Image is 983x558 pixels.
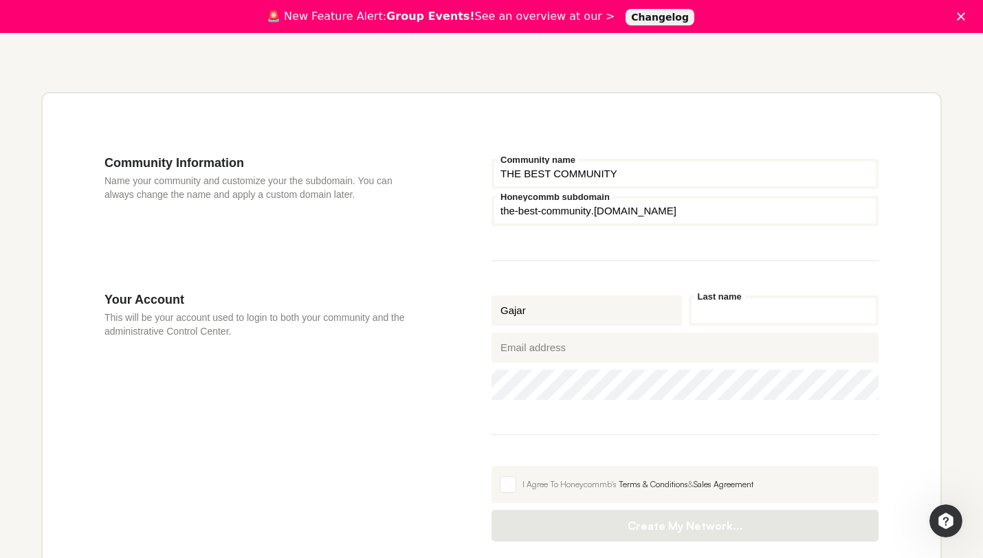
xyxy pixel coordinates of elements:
div: 🚨 New Feature Alert: See an overview at our > [267,10,615,23]
div: Close [957,12,971,21]
div: I Agree To Honeycommb's & [522,478,870,491]
input: your-subdomain.honeycommb.com [491,196,879,226]
h3: Your Account [104,292,409,307]
p: Name your community and customize your the subdomain. You can always change the name and apply a ... [104,174,409,201]
span: Create My Network... [505,519,865,533]
input: First name [491,295,682,326]
button: Create My Network... [491,510,879,542]
a: Sales Agreement [694,479,753,489]
iframe: Intercom live chat [929,504,962,537]
p: This will be your account used to login to both your community and the administrative Control Cen... [104,311,409,338]
label: Honeycommb subdomain [497,192,613,201]
label: Last name [694,292,745,301]
input: Community name [491,159,879,189]
b: Group Events! [386,10,475,23]
input: Last name [689,295,879,326]
h3: Community Information [104,155,409,170]
label: Community name [497,155,579,164]
a: Changelog [626,9,694,25]
a: Terms & Conditions [619,479,688,489]
input: Email address [491,333,879,363]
